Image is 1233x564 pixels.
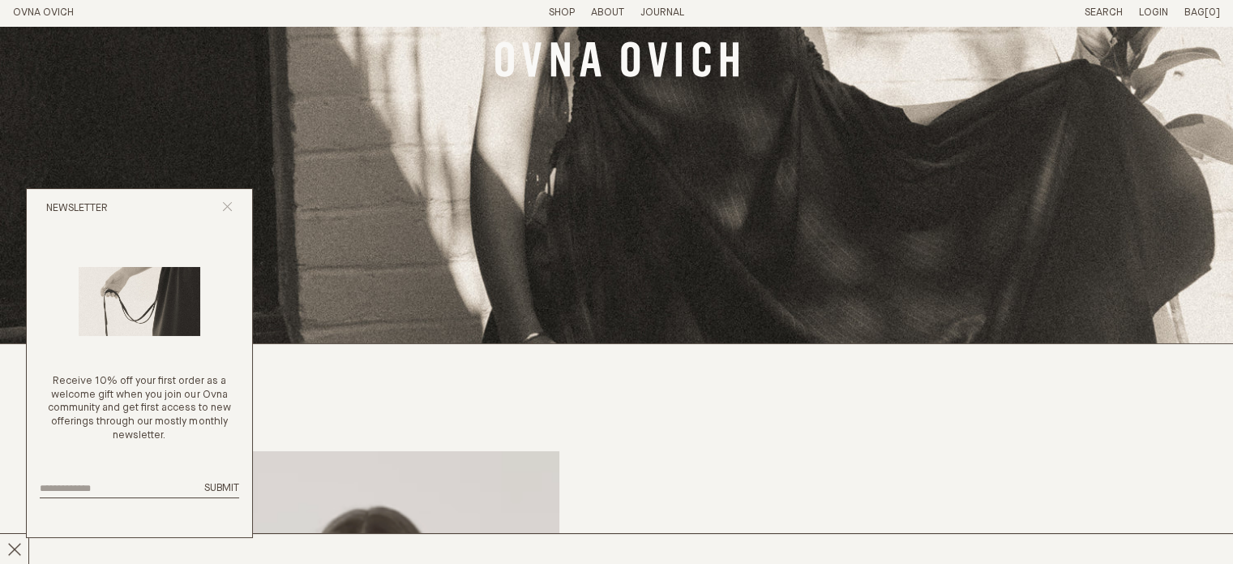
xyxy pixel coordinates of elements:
button: Close popup [222,201,233,217]
span: Submit [204,483,239,493]
button: Submit [204,482,239,496]
span: Bag [1184,7,1205,18]
a: Search [1085,7,1123,18]
a: Home [13,7,74,18]
h2: Newsletter [46,202,108,216]
span: [0] [1205,7,1220,18]
a: Banner Link [495,41,739,82]
a: Shop [549,7,575,18]
a: Journal [640,7,684,18]
summary: About [591,6,624,20]
a: Login [1139,7,1168,18]
p: Receive 10% off your first order as a welcome gift when you join our Ovna community and get first... [40,375,239,443]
